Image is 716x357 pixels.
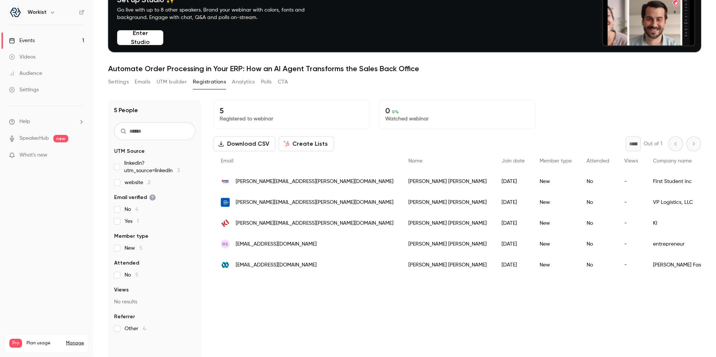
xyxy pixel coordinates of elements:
[9,339,22,348] span: Pro
[579,213,617,234] div: No
[385,115,529,123] p: Watched webinar
[221,198,230,207] img: vplogistics.com
[9,86,39,94] div: Settings
[236,219,393,227] span: [PERSON_NAME][EMAIL_ADDRESS][PERSON_NAME][DOMAIN_NAME]
[494,192,532,213] div: [DATE]
[19,151,47,159] span: What's new
[28,9,47,16] h6: Workist
[9,53,35,61] div: Videos
[494,213,532,234] div: [DATE]
[114,313,135,320] span: Referrer
[9,6,21,18] img: Workist
[385,106,529,115] p: 0
[135,76,150,88] button: Emails
[114,233,148,240] span: Member type
[114,259,139,267] span: Attended
[494,234,532,255] div: [DATE]
[401,171,494,192] div: [PERSON_NAME] [PERSON_NAME]
[617,192,646,213] div: -
[579,255,617,275] div: No
[124,159,195,174] span: linkedin?utm_source=linkedIn
[587,158,609,164] span: Attended
[617,234,646,255] div: -
[125,271,138,279] span: No
[125,218,139,225] span: Yes
[221,260,230,269] img: hansonfaso.com
[617,255,646,275] div: -
[114,148,145,155] span: UTM Source
[220,115,364,123] p: Registered to webinar
[221,158,233,164] span: Email
[502,158,525,164] span: Join date
[117,30,163,45] button: Enter Studio
[236,240,317,248] span: [EMAIL_ADDRESS][DOMAIN_NAME]
[66,340,84,346] a: Manage
[579,171,617,192] div: No
[653,158,692,164] span: Company name
[579,234,617,255] div: No
[114,298,195,306] p: No results
[213,136,276,151] button: Download CSV
[236,178,393,186] span: [PERSON_NAME][EMAIL_ADDRESS][PERSON_NAME][DOMAIN_NAME]
[9,37,35,44] div: Events
[143,326,146,331] span: 4
[532,171,579,192] div: New
[9,70,42,77] div: Audience
[117,6,322,21] p: Go live with up to 8 other speakers. Brand your webinar with colors, fonts and background. Engage...
[236,261,317,269] span: [EMAIL_ADDRESS][DOMAIN_NAME]
[532,255,579,275] div: New
[125,244,142,252] span: New
[532,213,579,234] div: New
[157,76,187,88] button: UTM builder
[401,234,494,255] div: [PERSON_NAME] [PERSON_NAME]
[53,135,68,142] span: new
[401,213,494,234] div: [PERSON_NAME] [PERSON_NAME]
[236,199,393,206] span: [PERSON_NAME][EMAIL_ADDRESS][PERSON_NAME][DOMAIN_NAME]
[221,219,230,228] img: ki.com
[392,109,399,114] span: 0 %
[135,272,138,278] span: 5
[137,219,139,224] span: 1
[125,206,138,213] span: No
[114,194,156,201] span: Email verified
[278,76,288,88] button: CTA
[108,64,701,73] h1: Automate Order Processing in Your ERP: How an AI Agent Transforms the Sales Back Office
[540,158,572,164] span: Member type
[261,76,272,88] button: Polls
[148,180,150,185] span: 2
[9,118,84,126] li: help-dropdown-opener
[617,213,646,234] div: -
[617,171,646,192] div: -
[232,76,255,88] button: Analytics
[135,207,138,212] span: 4
[114,106,138,115] h1: 5 People
[532,192,579,213] div: New
[108,76,129,88] button: Settings
[125,325,146,332] span: Other
[221,177,230,186] img: firststudentinc.com
[19,135,49,142] a: SpeakerHub
[222,241,228,247] span: RS
[26,340,62,346] span: Plan usage
[408,158,423,164] span: Name
[401,255,494,275] div: [PERSON_NAME] [PERSON_NAME]
[139,246,142,251] span: 5
[532,234,579,255] div: New
[624,158,638,164] span: Views
[114,286,129,294] span: Views
[279,136,334,151] button: Create Lists
[114,148,195,332] section: facet-groups
[193,76,226,88] button: Registrations
[644,140,662,148] p: Out of 1
[494,255,532,275] div: [DATE]
[401,192,494,213] div: [PERSON_NAME] [PERSON_NAME]
[494,171,532,192] div: [DATE]
[75,152,84,159] iframe: Noticeable Trigger
[177,168,180,173] span: 3
[19,118,30,126] span: Help
[125,179,150,186] span: website
[579,192,617,213] div: No
[220,106,364,115] p: 5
